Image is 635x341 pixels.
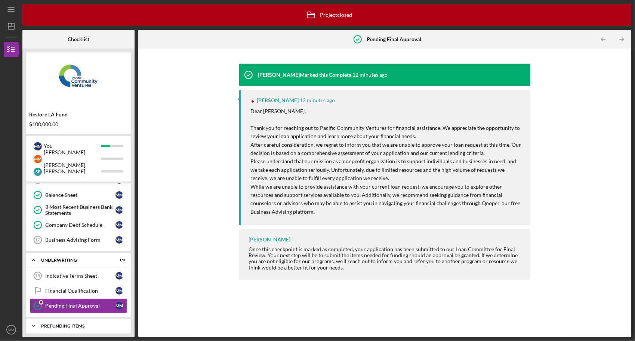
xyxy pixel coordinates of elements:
tspan: 18 [35,274,40,278]
div: Once this checkpoint is marked as completed, your application has been submitted to our Loan Comm... [249,246,523,270]
a: Financial QualificationMM [30,283,127,298]
b: Checklist [68,36,89,42]
div: [PERSON_NAME] [PERSON_NAME] [44,146,101,171]
div: 1 / 3 [112,258,125,262]
div: M M [115,191,123,199]
div: Financial Qualification [45,288,115,294]
div: [PERSON_NAME] Marked this Complete [258,72,351,78]
div: Company Debt Schedule [45,222,115,228]
p: Please understand that our mission as a nonprofit organization is to support individuals and busi... [250,157,523,182]
div: Restore LA Fund [29,112,128,118]
div: Prefunding Items [41,324,121,328]
p: Thank you for reaching out to Pacific Community Ventures for financial assistance. We appreciate ... [250,115,523,140]
div: M M [115,221,123,229]
div: M M [34,142,42,150]
p: While we are unable to provide assistance with your current loan request, we encourage you to exp... [250,183,523,216]
button: MM [4,322,19,337]
div: Project closed [302,6,352,24]
p: After careful consideration, we regret to inform you that we are unable to approve your loan requ... [250,141,523,158]
img: Product logo [26,56,131,101]
p: Dear [PERSON_NAME], [250,107,523,115]
a: Company Debt ScheduleMM [30,217,127,232]
div: M M [115,206,123,214]
div: 3 Most Recent Business Bank Statements [45,204,115,216]
time: 2025-10-13 18:57 [300,97,335,103]
a: Pending Final ApprovalMM [30,298,127,313]
div: Balance Sheet [45,192,115,198]
time: 2025-10-13 18:57 [352,72,388,78]
div: M M [115,236,123,244]
div: M M [115,287,123,295]
a: 18Indicative Terms SheetMM [30,268,127,283]
a: 3 Most Recent Business Bank StatementsMM [30,203,127,217]
div: M M [115,272,123,280]
div: Indicative Terms Sheet [45,273,115,279]
a: 17Business Advising FormMM [30,232,127,247]
div: Business Advising Form [45,237,115,243]
div: M M [34,155,42,163]
div: S F [34,168,42,176]
a: Balance SheetMM [30,188,127,203]
div: M M [115,302,123,310]
div: [PERSON_NAME] [257,97,299,103]
div: Underwriting [41,258,107,262]
text: MM [8,328,14,332]
tspan: 17 [35,238,40,242]
div: [PERSON_NAME] [249,237,290,243]
b: Pending Final Approval [367,36,422,42]
div: You [44,140,101,152]
div: $100,000.00 [29,121,128,127]
div: Pending Final Approval [45,303,115,309]
div: [PERSON_NAME] [44,165,101,178]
